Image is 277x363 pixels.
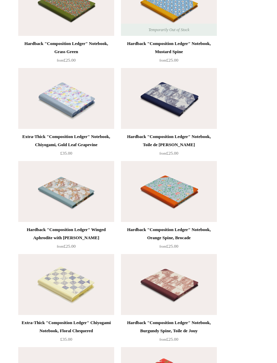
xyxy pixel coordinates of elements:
[57,245,64,249] span: from
[57,59,64,63] span: from
[159,338,166,342] span: from
[123,133,215,149] div: Hardback "Composition Ledger" Notebook, Toile de [PERSON_NAME]
[159,244,178,249] span: £25.00
[20,319,112,335] div: Extra-Thick "Composition Ledger" Chiyogami Notebook, Floral Chequered
[159,245,166,249] span: from
[18,68,114,129] img: Extra-Thick "Composition Ledger" Notebook, Chiyogami, Gold Leaf Grapevine
[18,161,114,222] img: Hardback "Composition Ledger" Winged Aphrodite with Cherubs
[159,58,178,63] span: £25.00
[159,337,178,342] span: £25.00
[121,254,217,315] a: Hardback "Composition Ledger" Notebook, Burgundy Spine, Toile de Jouy Hardback "Composition Ledge...
[18,161,114,222] a: Hardback "Composition Ledger" Winged Aphrodite with Cherubs Hardback "Composition Ledger" Winged ...
[121,226,217,254] a: Hardback "Composition Ledger" Notebook, Orange Spine, Brocade from£25.00
[121,68,217,129] a: Hardback "Composition Ledger" Notebook, Toile de Jouy Hardback "Composition Ledger" Notebook, Toi...
[18,40,114,68] a: Hardback "Composition Ledger" Notebook, Grass Green from£25.00
[18,254,114,315] a: Extra-Thick "Composition Ledger" Chiyogami Notebook, Floral Chequered Extra-Thick "Composition Le...
[121,319,217,347] a: Hardback "Composition Ledger" Notebook, Burgundy Spine, Toile de Jouy from£25.00
[159,59,166,63] span: from
[159,151,178,156] span: £25.00
[123,40,215,56] div: Hardback "Composition Ledger" Notebook, Mustard Spine
[123,226,215,242] div: Hardback "Composition Ledger" Notebook, Orange Spine, Brocade
[20,226,112,242] div: Hardback "Composition Ledger" Winged Aphrodite with [PERSON_NAME]
[18,133,114,161] a: Extra-Thick "Composition Ledger" Notebook, Chiyogami, Gold Leaf Grapevine £35.00
[142,24,196,36] span: Temporarily Out of Stock
[18,319,114,347] a: Extra-Thick "Composition Ledger" Chiyogami Notebook, Floral Chequered £35.00
[60,337,72,342] span: £35.00
[121,40,217,68] a: Hardback "Composition Ledger" Notebook, Mustard Spine from£25.00
[18,226,114,254] a: Hardback "Composition Ledger" Winged Aphrodite with [PERSON_NAME] from£25.00
[159,152,166,156] span: from
[20,133,112,149] div: Extra-Thick "Composition Ledger" Notebook, Chiyogami, Gold Leaf Grapevine
[121,254,217,315] img: Hardback "Composition Ledger" Notebook, Burgundy Spine, Toile de Jouy
[57,58,76,63] span: £25.00
[121,133,217,161] a: Hardback "Composition Ledger" Notebook, Toile de [PERSON_NAME] from£25.00
[121,161,217,222] img: Hardback "Composition Ledger" Notebook, Orange Spine, Brocade
[121,68,217,129] img: Hardback "Composition Ledger" Notebook, Toile de Jouy
[18,68,114,129] a: Extra-Thick "Composition Ledger" Notebook, Chiyogami, Gold Leaf Grapevine Extra-Thick "Compositio...
[123,319,215,335] div: Hardback "Composition Ledger" Notebook, Burgundy Spine, Toile de Jouy
[121,161,217,222] a: Hardback "Composition Ledger" Notebook, Orange Spine, Brocade Hardback "Composition Ledger" Noteb...
[60,151,72,156] span: £35.00
[18,254,114,315] img: Extra-Thick "Composition Ledger" Chiyogami Notebook, Floral Chequered
[20,40,112,56] div: Hardback "Composition Ledger" Notebook, Grass Green
[57,244,76,249] span: £25.00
